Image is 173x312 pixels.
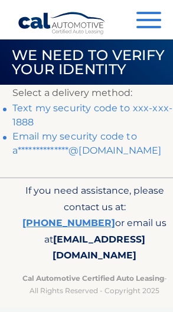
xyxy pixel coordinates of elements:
p: If you need assistance, please contact us at: or email us at [18,182,171,265]
a: Cal Automotive [18,12,106,41]
a: Text my security code to xxx-xxx-1888 [12,102,172,128]
span: [EMAIL_ADDRESS][DOMAIN_NAME] [53,234,145,261]
span: We need to verify your identity [12,47,165,78]
button: Menu [136,12,161,31]
strong: Cal Automotive Certified Auto Leasing [22,274,164,283]
a: [PHONE_NUMBER] [22,217,115,228]
p: - All Rights Reserved - Copyright 2025 [18,272,171,297]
